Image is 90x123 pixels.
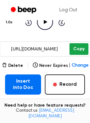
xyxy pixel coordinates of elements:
[5,74,41,95] button: Insert into Doc
[4,108,86,119] span: Contact us
[45,74,85,95] button: Record
[69,62,70,69] span: |
[33,62,88,69] button: Never Expires|Change
[28,108,74,119] a: [EMAIL_ADDRESS][DOMAIN_NAME]
[72,62,88,69] span: Change
[27,62,29,69] span: |
[2,62,23,69] button: Delete
[6,4,42,16] a: Beep
[69,43,88,55] button: Copy
[5,17,15,28] button: 1.0x
[53,3,84,18] a: Log Out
